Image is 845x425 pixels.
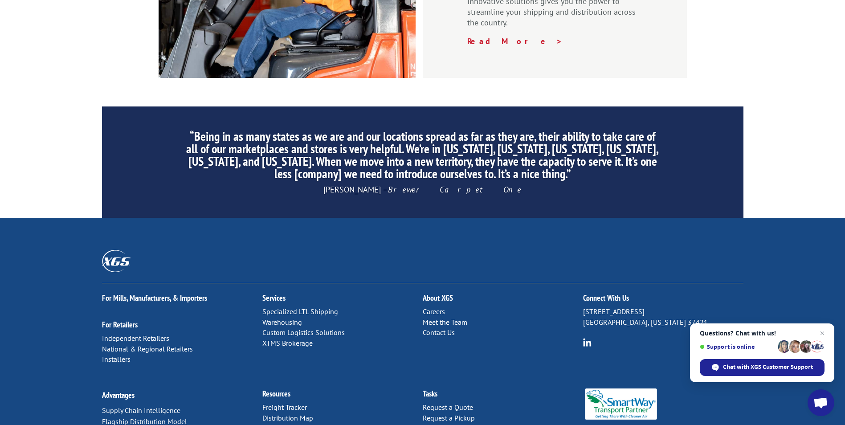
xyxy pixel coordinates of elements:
[262,307,338,316] a: Specialized LTL Shipping
[262,293,286,303] a: Services
[423,328,455,337] a: Contact Us
[262,339,313,347] a: XTMS Brokerage
[700,330,825,337] span: Questions? Chat with us!
[262,318,302,327] a: Warehousing
[808,389,834,416] a: Open chat
[102,250,131,272] img: XGS_Logos_ALL_2024_All_White
[102,319,138,330] a: For Retailers
[102,406,180,415] a: Supply Chain Intelligence
[185,130,659,184] h2: “Being in as many states as we are and our locations spread as far as they are, their ability to ...
[102,293,207,303] a: For Mills, Manufacturers, & Importers
[423,413,475,422] a: Request a Pickup
[262,328,345,337] a: Custom Logistics Solutions
[262,413,313,422] a: Distribution Map
[423,293,453,303] a: About XGS
[102,355,131,364] a: Installers
[723,363,813,371] span: Chat with XGS Customer Support
[583,306,743,328] p: [STREET_ADDRESS] [GEOGRAPHIC_DATA], [US_STATE] 37421
[700,343,775,350] span: Support is online
[467,36,563,46] a: Read More >
[423,307,445,316] a: Careers
[423,403,473,412] a: Request a Quote
[583,388,659,420] img: Smartway_Logo
[262,388,290,399] a: Resources
[102,390,135,400] a: Advantages
[700,359,825,376] span: Chat with XGS Customer Support
[388,184,522,195] em: Brewer Carpet One
[323,184,522,195] span: [PERSON_NAME] –
[102,344,193,353] a: National & Regional Retailers
[583,294,743,306] h2: Connect With Us
[583,338,592,347] img: group-6
[262,403,307,412] a: Freight Tracker
[423,318,467,327] a: Meet the Team
[102,334,169,343] a: Independent Retailers
[423,390,583,402] h2: Tasks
